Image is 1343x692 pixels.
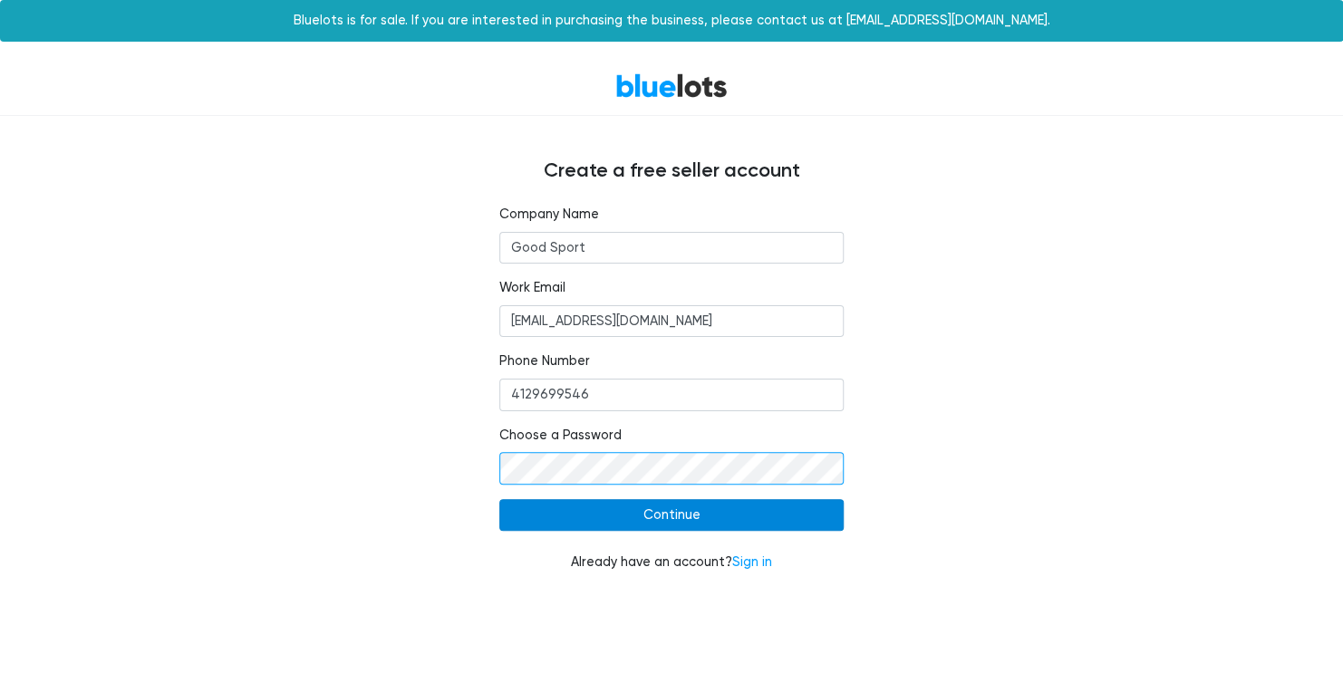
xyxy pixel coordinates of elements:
[499,426,622,446] label: Choose a Password
[499,553,844,572] div: Already have an account?
[499,305,844,338] input: Work Email
[499,379,844,411] input: Phone Number
[499,278,565,298] label: Work Email
[499,351,590,371] label: Phone Number
[499,232,844,264] input: Company Name
[499,499,844,532] input: Continue
[499,205,599,225] label: Company Name
[615,72,728,99] a: BlueLots
[732,554,772,570] a: Sign in
[128,159,1215,183] h4: Create a free seller account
